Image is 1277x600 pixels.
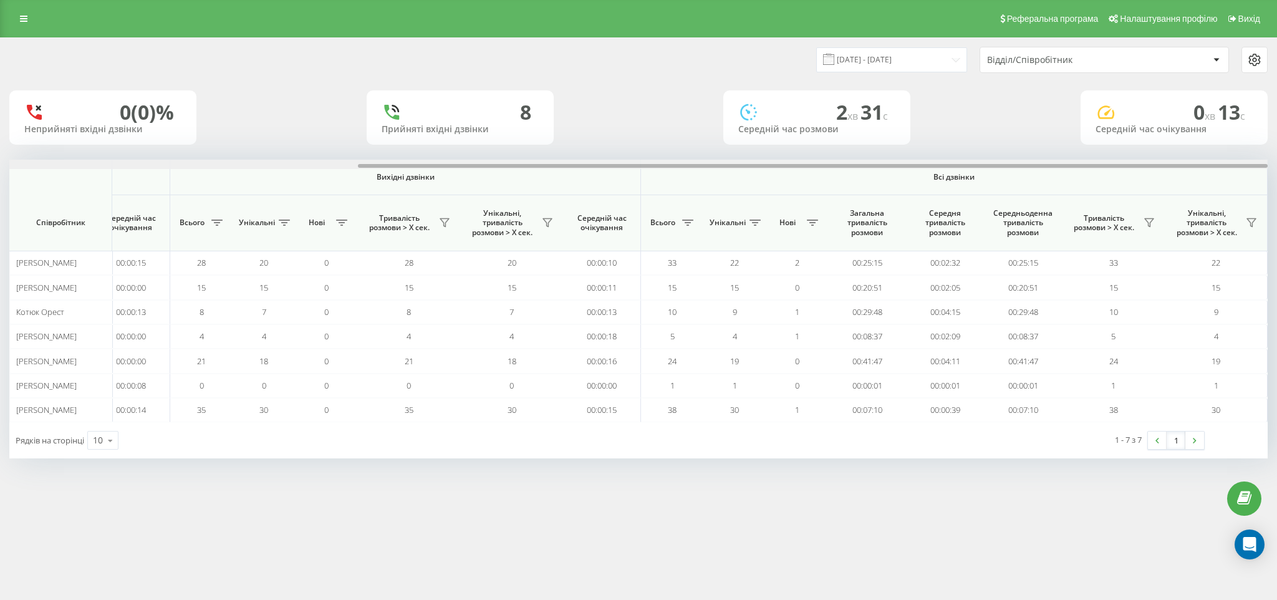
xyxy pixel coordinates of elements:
span: Котюк Орест [16,306,64,317]
span: Налаштування профілю [1120,14,1217,24]
span: 28 [405,257,413,268]
div: 0 (0)% [120,100,174,124]
span: 15 [405,282,413,293]
span: 15 [730,282,739,293]
span: c [1240,109,1245,123]
span: 9 [733,306,737,317]
td: 00:20:51 [984,275,1062,299]
span: Тривалість розмови > Х сек. [364,213,435,233]
span: 30 [730,404,739,415]
span: 0 [200,380,204,391]
span: 4 [200,331,204,342]
td: 00:20:51 [828,275,906,299]
div: 10 [93,434,103,447]
span: 0 [262,380,266,391]
span: Середній час очікування [572,213,631,233]
span: 15 [197,282,206,293]
span: Всі дзвінки [678,172,1230,182]
td: 00:00:00 [92,275,170,299]
span: 0 [795,282,799,293]
span: 35 [405,404,413,415]
span: Нові [301,218,332,228]
td: 00:00:14 [92,398,170,422]
td: 00:02:05 [906,275,984,299]
span: 0 [324,380,329,391]
span: 15 [1109,282,1118,293]
span: 20 [508,257,516,268]
span: Тривалість розмови > Х сек. [1068,213,1140,233]
span: 0 [1193,99,1218,125]
td: 00:29:48 [984,300,1062,324]
span: 19 [730,356,739,367]
span: 0 [795,380,799,391]
span: 30 [259,404,268,415]
td: 00:41:47 [984,349,1062,373]
td: 00:00:16 [563,349,641,373]
span: c [883,109,888,123]
td: 00:07:10 [984,398,1062,422]
a: 1 [1167,432,1185,449]
span: Унікальні, тривалість розмови > Х сек. [466,208,538,238]
span: 38 [1109,404,1118,415]
span: 8 [200,306,204,317]
td: 00:02:32 [906,251,984,275]
span: Середньоденна тривалість розмови [993,208,1053,238]
span: 33 [668,257,677,268]
td: 00:00:01 [984,374,1062,398]
span: 24 [668,356,677,367]
span: 21 [405,356,413,367]
div: Відділ/Співробітник [987,55,1136,65]
span: 13 [1218,99,1245,125]
span: 1 [1111,380,1116,391]
td: 00:07:10 [828,398,906,422]
span: Реферальна програма [1007,14,1099,24]
span: 5 [670,331,675,342]
td: 00:02:09 [906,324,984,349]
td: 00:00:11 [563,275,641,299]
span: [PERSON_NAME] [16,282,77,293]
span: Середній час очікування [102,213,160,233]
span: хв [1205,109,1218,123]
td: 00:00:00 [92,349,170,373]
span: Середня тривалість розмови [915,208,975,238]
div: Прийняті вхідні дзвінки [382,124,539,135]
span: Унікальні [710,218,746,228]
span: Співробітник [20,218,101,228]
span: 7 [262,306,266,317]
span: [PERSON_NAME] [16,257,77,268]
span: 18 [508,356,516,367]
td: 00:00:10 [563,251,641,275]
td: 00:25:15 [828,251,906,275]
span: 10 [668,306,677,317]
span: Загальна тривалість розмови [837,208,897,238]
span: 1 [1214,380,1218,391]
td: 00:08:37 [984,324,1062,349]
span: 35 [197,404,206,415]
div: Неприйняті вхідні дзвінки [24,124,181,135]
span: 1 [795,404,799,415]
span: 1 [795,331,799,342]
span: [PERSON_NAME] [16,380,77,391]
td: 00:00:13 [92,300,170,324]
span: 1 [733,380,737,391]
span: 0 [324,257,329,268]
span: 2 [836,99,860,125]
td: 00:00:08 [92,374,170,398]
span: 10 [1109,306,1118,317]
span: 2 [795,257,799,268]
span: 15 [668,282,677,293]
span: 0 [324,306,329,317]
span: 9 [1214,306,1218,317]
div: Open Intercom Messenger [1235,530,1265,559]
td: 00:25:15 [984,251,1062,275]
span: 4 [262,331,266,342]
span: 0 [324,282,329,293]
div: 1 - 7 з 7 [1115,433,1142,446]
span: Всього [176,218,208,228]
span: [PERSON_NAME] [16,404,77,415]
div: Середній час розмови [738,124,895,135]
span: 21 [197,356,206,367]
span: 31 [860,99,888,125]
span: 0 [324,331,329,342]
td: 00:41:47 [828,349,906,373]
